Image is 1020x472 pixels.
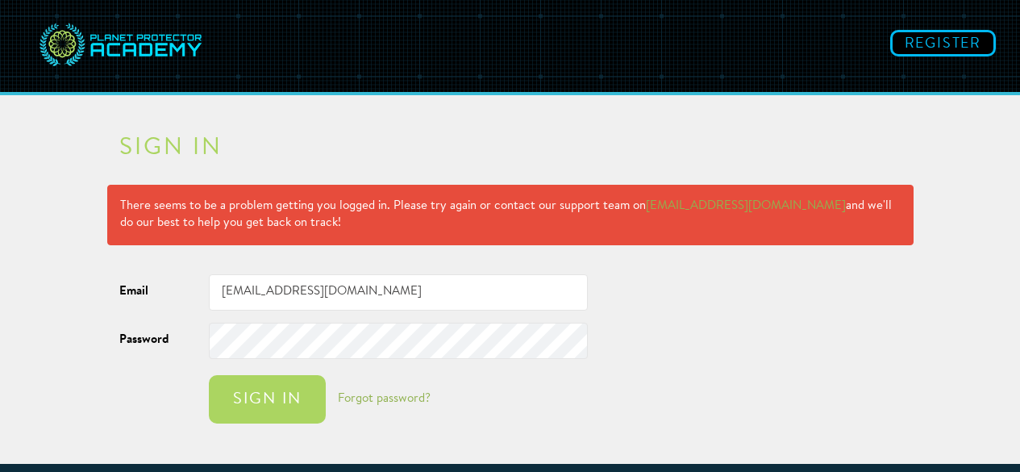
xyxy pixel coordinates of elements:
img: svg+xml;base64,PD94bWwgdmVyc2lvbj0iMS4wIiBlbmNvZGluZz0idXRmLTgiPz4NCjwhLS0gR2VuZXJhdG9yOiBBZG9iZS... [36,12,206,80]
iframe: HelpCrunch [947,399,1004,456]
a: [EMAIL_ADDRESS][DOMAIN_NAME] [646,200,846,212]
input: jane@example.com [209,274,588,311]
a: Forgot password? [338,393,431,405]
button: Sign in [209,375,326,424]
h2: Sign in [119,136,901,161]
a: Register [890,30,996,56]
div: There seems to be a problem getting you logged in. Please try again or contact our support team o... [107,185,914,245]
div: Sign in [225,391,310,407]
label: Password [107,323,197,349]
label: Email [107,274,197,300]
